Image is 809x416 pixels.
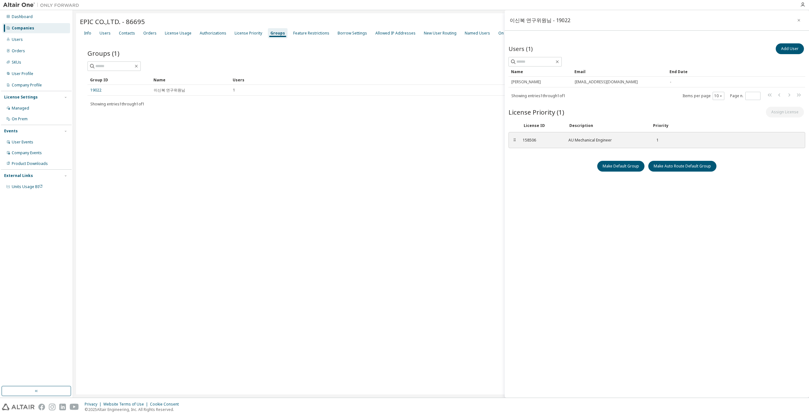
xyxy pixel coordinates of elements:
[70,404,79,410] img: youtube.svg
[683,92,724,100] span: Items per page
[12,60,21,65] div: SKUs
[49,404,55,410] img: instagram.svg
[424,31,456,36] div: New User Routing
[510,18,570,23] div: 이신복 연구위원님 - 19022
[12,161,48,166] div: Product Downloads
[508,45,533,53] span: Users (1)
[12,26,34,31] div: Companies
[670,66,787,77] div: End Date
[293,31,329,36] div: Feature Restrictions
[12,106,29,111] div: Managed
[119,31,135,36] div: Contacts
[12,83,42,88] div: Company Profile
[597,161,644,172] button: Make Default Group
[4,129,18,134] div: Events
[103,402,150,407] div: Website Terms of Use
[100,31,111,36] div: Users
[465,31,490,36] div: Named Users
[648,161,716,172] button: Make Auto Route Default Group
[165,31,191,36] div: License Usage
[59,404,66,410] img: linkedin.svg
[153,75,228,85] div: Name
[338,31,367,36] div: Borrow Settings
[670,79,671,85] span: -
[233,88,235,93] span: 1
[574,66,664,77] div: Email
[375,31,416,36] div: Allowed IP Addresses
[233,75,777,85] div: Users
[85,402,103,407] div: Privacy
[85,407,183,412] p: © 2025 Altair Engineering, Inc. All Rights Reserved.
[4,173,33,178] div: External Links
[2,404,35,410] img: altair_logo.svg
[12,71,33,76] div: User Profile
[568,138,644,143] div: AU Mechanical Engineer
[90,75,148,85] div: Group ID
[143,31,157,36] div: Orders
[12,14,33,19] div: Dashboard
[511,93,566,98] span: Showing entries 1 through 1 of 1
[653,123,669,128] div: Priority
[508,108,564,117] span: License Priority (1)
[38,404,45,410] img: facebook.svg
[513,138,516,143] div: ⠿
[90,101,145,107] span: Showing entries 1 through 1 of 1
[154,88,185,93] span: 이신복 연구위원님
[12,150,42,155] div: Company Events
[80,17,145,26] span: EPIC CO.,LTD. - 86695
[523,138,561,143] div: 158506
[84,31,91,36] div: Info
[524,123,562,128] div: License ID
[714,93,723,98] button: 10
[150,402,183,407] div: Cookie Consent
[87,49,120,58] span: Groups (1)
[12,117,28,122] div: On Prem
[569,123,645,128] div: Description
[235,31,262,36] div: License Priority
[12,140,33,145] div: User Events
[12,37,23,42] div: Users
[776,43,804,54] button: Add User
[652,138,659,143] div: 1
[12,184,43,189] span: Units Usage BI
[90,88,101,93] a: 19022
[3,2,82,8] img: Altair One
[730,92,760,100] span: Page n.
[12,48,25,54] div: Orders
[4,95,38,100] div: License Settings
[498,31,514,36] div: On Prem
[511,66,569,77] div: Name
[270,31,285,36] div: Groups
[575,79,638,85] span: [EMAIL_ADDRESS][DOMAIN_NAME]
[200,31,226,36] div: Authorizations
[766,107,804,117] button: Assign License
[511,79,541,85] span: [PERSON_NAME]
